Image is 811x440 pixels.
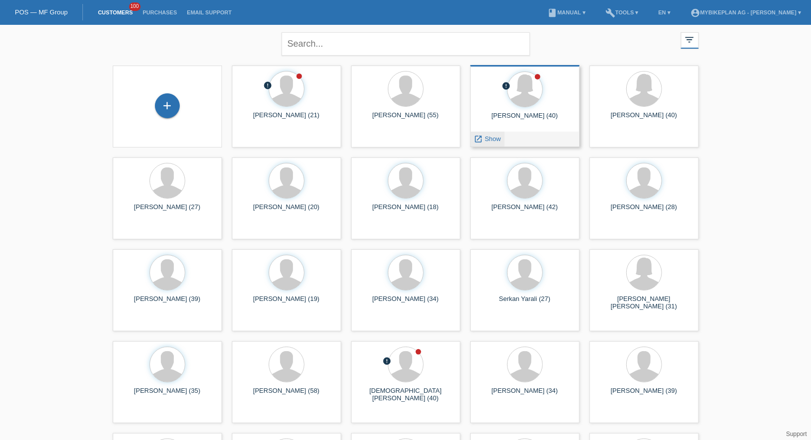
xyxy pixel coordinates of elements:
[654,9,675,15] a: EN ▾
[690,8,700,18] i: account_circle
[685,9,806,15] a: account_circleMybikeplan AG - [PERSON_NAME] ▾
[786,431,807,438] a: Support
[359,295,452,311] div: [PERSON_NAME] (34)
[359,203,452,219] div: [PERSON_NAME] (18)
[597,387,691,403] div: [PERSON_NAME] (39)
[359,387,452,403] div: [DEMOGRAPHIC_DATA][PERSON_NAME] (40)
[684,34,695,45] i: filter_list
[240,111,333,127] div: [PERSON_NAME] (21)
[542,9,590,15] a: bookManual ▾
[478,295,572,311] div: Serkan Yarali (27)
[502,81,511,92] div: unconfirmed, pending
[15,8,68,16] a: POS — MF Group
[240,387,333,403] div: [PERSON_NAME] (58)
[485,135,501,143] span: Show
[182,9,236,15] a: Email Support
[359,111,452,127] div: [PERSON_NAME] (55)
[155,97,179,114] div: Add customer
[129,2,141,11] span: 100
[478,387,572,403] div: [PERSON_NAME] (34)
[597,111,691,127] div: [PERSON_NAME] (40)
[264,81,273,91] div: unconfirmed, pending
[121,295,214,311] div: [PERSON_NAME] (39)
[547,8,557,18] i: book
[478,112,572,128] div: [PERSON_NAME] (40)
[502,81,511,90] i: error
[474,135,483,144] i: launch
[138,9,182,15] a: Purchases
[121,387,214,403] div: [PERSON_NAME] (35)
[597,295,691,311] div: [PERSON_NAME] [PERSON_NAME] (31)
[600,9,644,15] a: buildTools ▾
[282,32,530,56] input: Search...
[383,357,392,367] div: unconfirmed, pending
[240,295,333,311] div: [PERSON_NAME] (19)
[383,357,392,366] i: error
[240,203,333,219] div: [PERSON_NAME] (20)
[264,81,273,90] i: error
[478,203,572,219] div: [PERSON_NAME] (42)
[597,203,691,219] div: [PERSON_NAME] (28)
[121,203,214,219] div: [PERSON_NAME] (27)
[474,135,501,143] a: launch Show
[93,9,138,15] a: Customers
[605,8,615,18] i: build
